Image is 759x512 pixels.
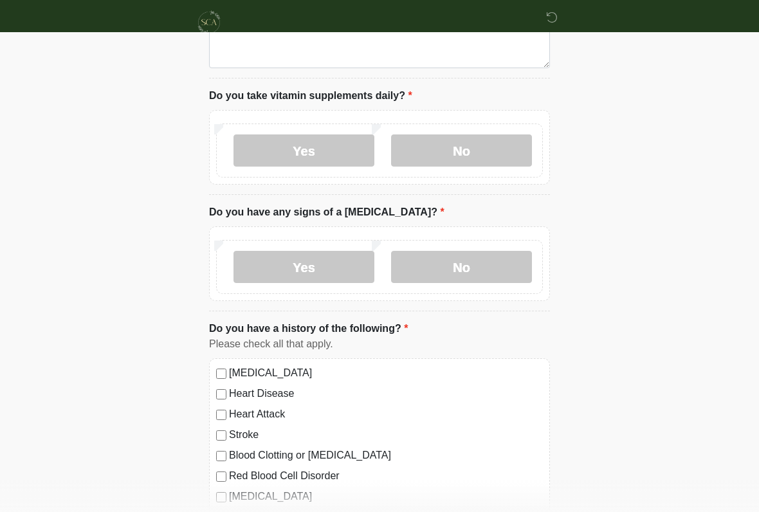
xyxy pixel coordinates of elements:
[216,430,226,441] input: Stroke
[196,10,222,35] img: Skinchic Dallas Logo
[233,251,374,283] label: Yes
[209,321,408,336] label: Do you have a history of the following?
[229,468,543,484] label: Red Blood Cell Disorder
[216,451,226,461] input: Blood Clotting or [MEDICAL_DATA]
[229,427,543,443] label: Stroke
[229,407,543,422] label: Heart Attack
[229,386,543,401] label: Heart Disease
[216,389,226,399] input: Heart Disease
[229,365,543,381] label: [MEDICAL_DATA]
[209,205,444,220] label: Do you have any signs of a [MEDICAL_DATA]?
[229,448,543,463] label: Blood Clotting or [MEDICAL_DATA]
[216,471,226,482] input: Red Blood Cell Disorder
[229,489,543,504] label: [MEDICAL_DATA]
[391,251,532,283] label: No
[209,336,550,352] div: Please check all that apply.
[216,410,226,420] input: Heart Attack
[209,88,412,104] label: Do you take vitamin supplements daily?
[216,369,226,379] input: [MEDICAL_DATA]
[233,134,374,167] label: Yes
[216,492,226,502] input: [MEDICAL_DATA]
[391,134,532,167] label: No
